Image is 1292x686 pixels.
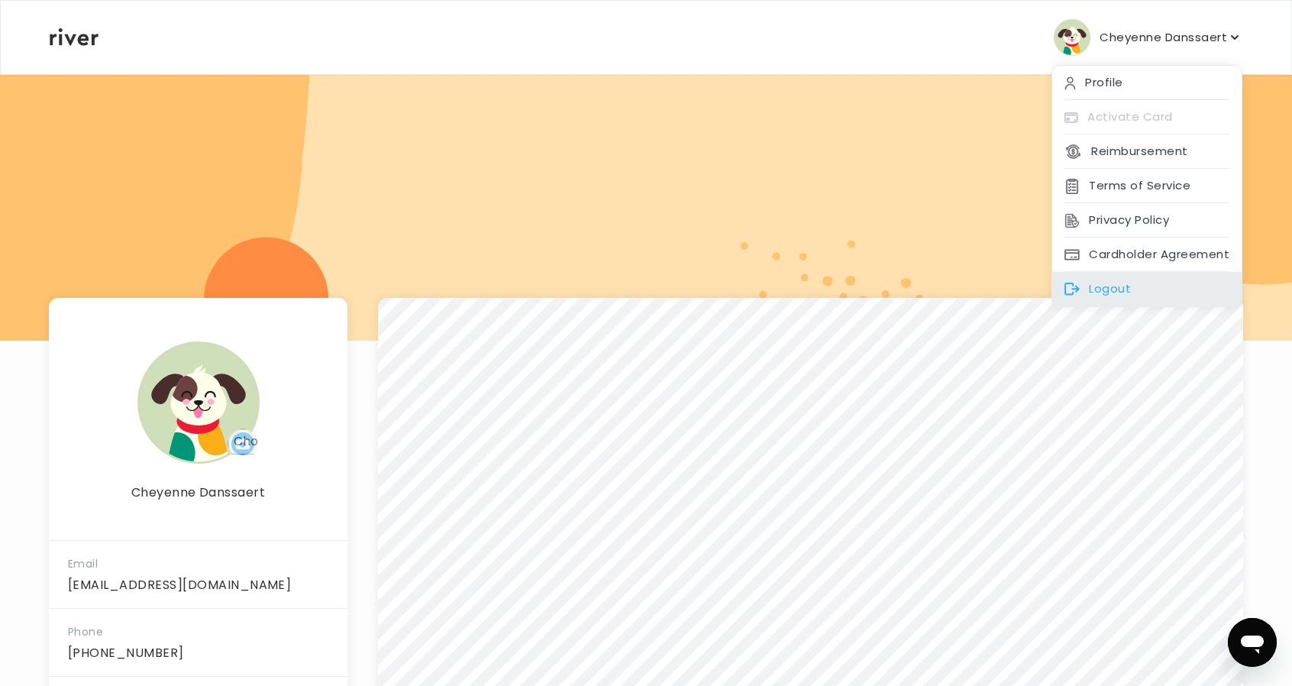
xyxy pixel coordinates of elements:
[1054,19,1090,56] img: user avatar
[50,482,347,503] p: Cheyenne Danssaert
[1100,27,1227,48] p: Cheyenne Danssaert
[68,556,98,571] span: Email
[1052,203,1242,238] div: Privacy Policy
[68,642,328,664] p: [PHONE_NUMBER]
[1052,169,1242,203] div: Terms of Service
[1054,19,1242,56] button: user avatarCheyenne Danssaert
[1052,100,1242,134] div: Activate Card
[137,341,260,464] img: user avatar
[1052,238,1242,272] div: Cardholder Agreement
[1052,66,1242,100] div: Profile
[1228,618,1277,667] iframe: Button to launch messaging window
[68,624,103,639] span: Phone
[68,574,328,596] p: [EMAIL_ADDRESS][DOMAIN_NAME]
[1052,272,1242,306] div: Logout
[1064,141,1187,162] button: Reimbursement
